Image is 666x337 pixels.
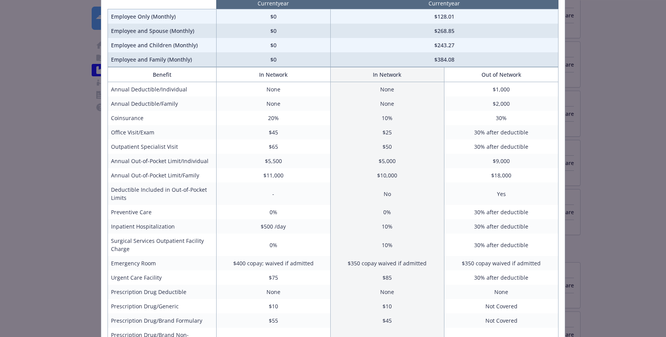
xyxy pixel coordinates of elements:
td: $128.01 [330,9,558,24]
td: None [444,285,558,299]
td: $85 [330,270,444,285]
td: $18,000 [444,168,558,182]
td: None [216,96,330,111]
td: Urgent Care Facility [108,270,217,285]
th: In Network [216,67,330,82]
td: Annual Out-of-Pocket Limit/Individual [108,154,217,168]
td: None [216,82,330,97]
td: $5,000 [330,154,444,168]
td: $75 [216,270,330,285]
td: $500 /day [216,219,330,234]
td: 0% [216,234,330,256]
td: Prescription Drug/Brand Formulary [108,313,217,328]
td: $0 [216,9,330,24]
td: 30% after deductible [444,270,558,285]
td: 30% [444,111,558,125]
td: Employee and Family (Monthly) [108,52,217,67]
th: Benefit [108,67,217,82]
td: 0% [216,205,330,219]
th: Out of Network [444,67,558,82]
td: None [330,285,444,299]
td: Employee and Spouse (Monthly) [108,24,217,38]
td: $5,500 [216,154,330,168]
td: Not Covered [444,313,558,328]
td: Yes [444,182,558,205]
td: 20% [216,111,330,125]
td: Not Covered [444,299,558,313]
td: $50 [330,139,444,154]
td: No [330,182,444,205]
td: $10 [216,299,330,313]
td: Emergency Room [108,256,217,270]
td: 10% [330,234,444,256]
td: $10,000 [330,168,444,182]
th: In Network [330,67,444,82]
td: Surgical Services Outpatient Facility Charge [108,234,217,256]
td: Prescription Drug Deductible [108,285,217,299]
td: None [216,285,330,299]
td: $243.27 [330,38,558,52]
td: $1,000 [444,82,558,97]
td: 30% after deductible [444,219,558,234]
td: $10 [330,299,444,313]
td: Annual Deductible/Individual [108,82,217,97]
td: Annual Out-of-Pocket Limit/Family [108,168,217,182]
td: Office Visit/Exam [108,125,217,139]
td: None [330,82,444,97]
td: Preventive Care [108,205,217,219]
td: $55 [216,313,330,328]
td: $384.08 [330,52,558,67]
td: $0 [216,24,330,38]
td: - [216,182,330,205]
td: $9,000 [444,154,558,168]
td: $45 [216,125,330,139]
td: $350 copay waived if admitted [330,256,444,270]
td: 30% after deductible [444,139,558,154]
td: $45 [330,313,444,328]
td: $0 [216,38,330,52]
td: 0% [330,205,444,219]
td: 30% after deductible [444,234,558,256]
td: $65 [216,139,330,154]
td: 10% [330,111,444,125]
td: $0 [216,52,330,67]
td: 30% after deductible [444,125,558,139]
td: Employee Only (Monthly) [108,9,217,24]
td: Outpatient Specialist Visit [108,139,217,154]
td: 10% [330,219,444,234]
td: $400 copay; waived if admitted [216,256,330,270]
td: Annual Deductible/Family [108,96,217,111]
td: $268.85 [330,24,558,38]
td: Deductible Included in Out-of-Pocket Limits [108,182,217,205]
td: None [330,96,444,111]
td: Inpatient Hospitalization [108,219,217,234]
td: $350 copay waived if admitted [444,256,558,270]
td: $2,000 [444,96,558,111]
td: Employee and Children (Monthly) [108,38,217,52]
td: Prescription Drug/Generic [108,299,217,313]
td: Coinsurance [108,111,217,125]
td: $11,000 [216,168,330,182]
td: $25 [330,125,444,139]
td: 30% after deductible [444,205,558,219]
